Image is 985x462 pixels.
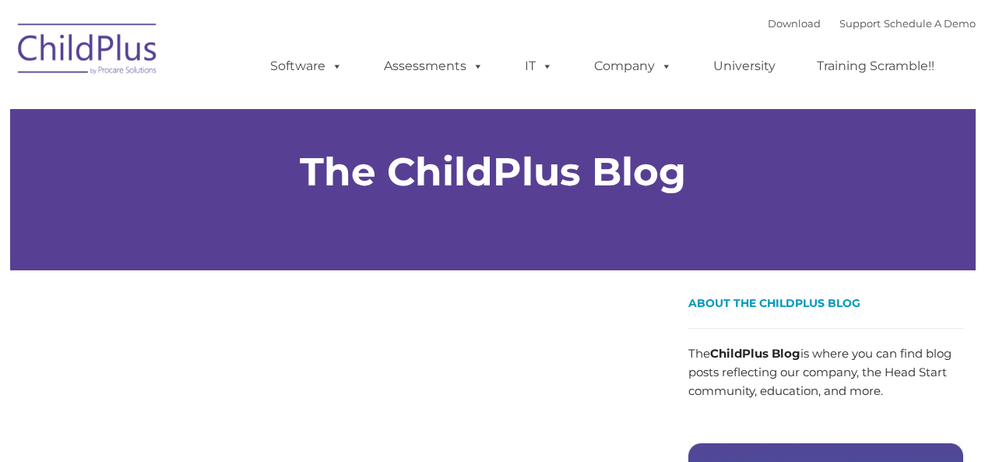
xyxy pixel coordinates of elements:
[509,51,568,82] a: IT
[368,51,499,82] a: Assessments
[688,344,963,400] p: The is where you can find blog posts reflecting our company, the Head Start community, education,...
[579,51,688,82] a: Company
[255,51,358,82] a: Software
[884,17,976,30] a: Schedule A Demo
[300,148,686,196] strong: The ChildPlus Blog
[688,296,860,310] span: About the ChildPlus Blog
[768,17,976,30] font: |
[10,12,166,90] img: ChildPlus by Procare Solutions
[801,51,950,82] a: Training Scramble!!
[710,346,800,361] strong: ChildPlus Blog
[768,17,821,30] a: Download
[839,17,881,30] a: Support
[698,51,791,82] a: University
